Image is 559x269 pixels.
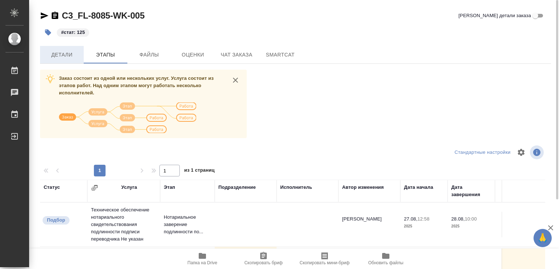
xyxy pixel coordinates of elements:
[404,223,444,230] p: 2025
[184,166,215,176] span: из 1 страниц
[218,184,256,191] div: Подразделение
[280,184,312,191] div: Исполнитель
[91,184,98,191] button: Сгруппировать
[61,29,85,36] p: #стат: 125
[47,217,65,224] p: Подбор
[164,214,211,235] p: Нотариальное заверение подлинности по...
[512,144,530,161] span: Настроить таблицу
[499,215,539,223] p: 0
[294,249,355,269] button: Скопировать мини-бриф
[263,50,298,59] span: SmartCat
[187,260,217,265] span: Папка на Drive
[172,249,233,269] button: Папка на Drive
[62,11,144,20] a: C3_FL-8085-WK-005
[404,216,417,222] p: 27.08,
[164,184,175,191] div: Этап
[453,147,512,158] div: split button
[417,216,429,222] p: 12:58
[499,223,539,230] p: док.
[465,216,477,222] p: 10:00
[132,50,167,59] span: Файлы
[342,184,384,191] div: Автор изменения
[530,145,545,159] span: Посмотреть информацию
[59,75,214,95] span: Заказ состоит из одной или нескольких услуг. Услуга состоит из этапов работ. Над одним этапом мог...
[536,230,549,246] span: 🙏
[451,184,491,198] div: Дата завершения
[87,203,160,246] td: Техническое обеспечение нотариального свидетельствования подлинности подписи переводчика Не указан
[534,229,552,247] button: 🙏
[451,223,491,230] p: 2025
[51,11,59,20] button: Скопировать ссылку
[44,184,60,191] div: Статус
[404,184,433,191] div: Дата начала
[244,260,282,265] span: Скопировать бриф
[230,75,241,86] button: close
[56,29,90,35] span: стат: 125
[219,50,254,59] span: Чат заказа
[121,184,137,191] div: Услуга
[175,50,210,59] span: Оценки
[40,24,56,40] button: Добавить тэг
[459,12,531,19] span: [PERSON_NAME] детали заказа
[338,212,400,237] td: [PERSON_NAME]
[355,249,416,269] button: Обновить файлы
[88,50,123,59] span: Этапы
[40,11,49,20] button: Скопировать ссылку для ЯМессенджера
[44,50,79,59] span: Детали
[233,249,294,269] button: Скопировать бриф
[451,216,465,222] p: 28.08,
[300,260,349,265] span: Скопировать мини-бриф
[368,260,404,265] span: Обновить файлы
